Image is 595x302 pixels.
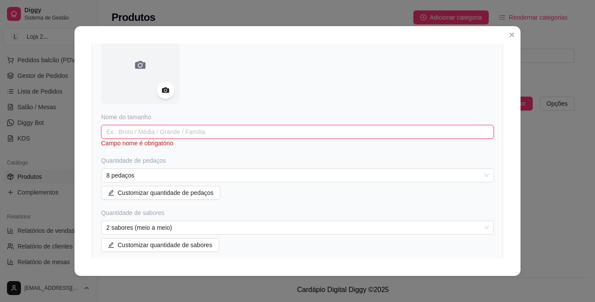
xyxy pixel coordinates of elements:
[106,221,489,234] span: 2 sabores (meio a meio)
[106,169,489,182] span: 8 pedaços
[101,156,494,165] div: Quantidade de pedaços
[108,190,114,196] span: edit
[118,240,212,250] span: Customizar quantidade de sabores
[101,113,494,121] div: Nome do tamanho
[118,188,213,198] span: Customizar quantidade de pedaços
[101,139,494,148] div: Campo nome é obrigatório
[101,186,220,200] button: Customizar quantidade de pedaços
[101,238,219,252] button: Customizar quantidade de sabores
[101,125,494,139] input: Ex.: Broto / Média / Grande / Família
[108,242,114,248] span: edit
[505,28,519,42] button: Close
[101,208,494,217] div: Quantidade de sabores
